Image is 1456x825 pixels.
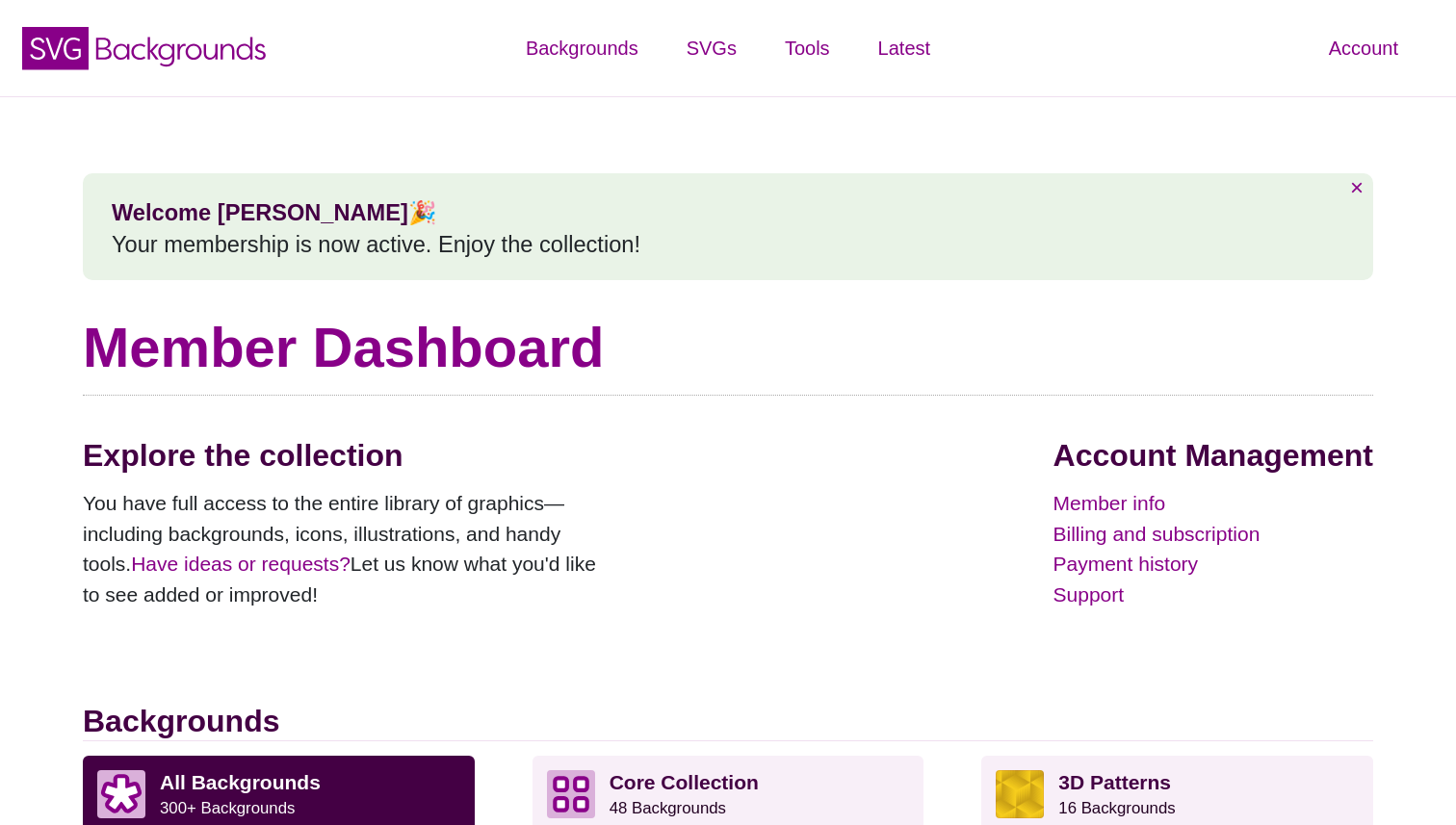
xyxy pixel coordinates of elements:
a: Latest [854,19,954,77]
a: Billing and subscription [1053,519,1373,550]
small: 300+ Backgrounds [160,799,295,817]
h1: Member Dashboard [83,314,1373,381]
a: Support [1053,580,1373,610]
strong: All Backgrounds [160,771,321,793]
a: SVGs [663,19,761,77]
h2: Account Management [1053,437,1373,474]
a: Member info [1053,488,1373,519]
strong: Welcome [PERSON_NAME] [112,200,408,225]
small: 48 Backgrounds [610,799,726,817]
small: 16 Backgrounds [1058,799,1175,817]
a: Dismiss welcome [1350,176,1364,199]
strong: 3D Patterns [1058,771,1171,793]
a: Have ideas or requests? [131,553,351,575]
h2: Explore the collection [83,437,612,474]
a: Tools [761,19,854,77]
img: fancy golden cube pattern [996,770,1044,818]
strong: Core Collection [610,771,759,793]
h2: Backgrounds [83,703,1373,740]
a: Payment history [1053,549,1373,580]
p: 🎉 Your membership is now active. Enjoy the collection! [112,197,1344,261]
p: You have full access to the entire library of graphics—including backgrounds, icons, illustration... [83,488,612,609]
a: Account [1305,19,1422,77]
a: Backgrounds [502,19,663,77]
